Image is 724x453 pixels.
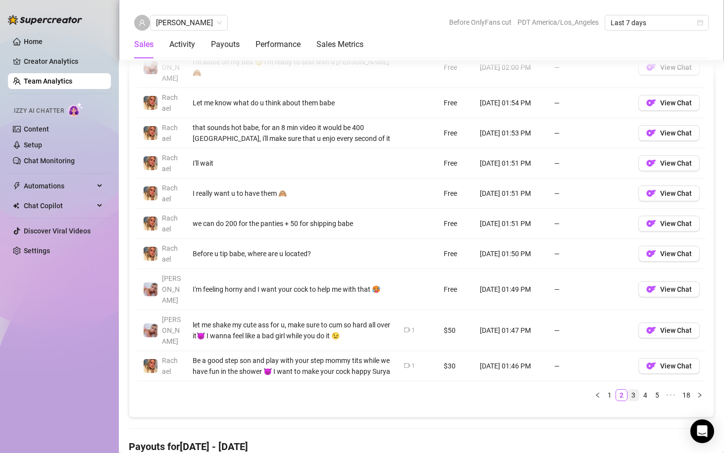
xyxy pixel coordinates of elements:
[638,322,700,338] button: OFView Chat
[162,93,178,112] span: Rachael
[144,96,157,110] img: Rachael
[144,156,157,170] img: Rachael
[548,118,632,148] td: —
[694,389,706,401] button: right
[548,239,632,269] td: —
[646,249,656,259] img: OF
[616,390,627,401] a: 2
[638,59,700,75] button: OFView Chat
[611,15,703,30] span: Last 7 days
[193,97,392,108] div: Let me know what do u think about them babe
[438,179,474,209] td: Free
[592,389,604,401] li: Previous Page
[193,319,392,341] div: let me shake my cute ass for u, make sure to cum so hard all over it😈 I wanna feel like a bad gir...
[646,62,656,72] img: OF
[24,141,42,149] a: Setup
[628,390,639,401] a: 3
[474,239,548,269] td: [DATE] 01:50 PM
[474,47,548,88] td: [DATE] 02:00 PM
[193,188,392,199] div: I really want u to have them 🙈
[660,159,692,167] span: View Chat
[193,122,392,144] div: that sounds hot babe, for an 8 min video it would be 400 [GEOGRAPHIC_DATA], i'll make sure that u...
[438,310,474,351] td: $50
[548,47,632,88] td: —
[646,98,656,108] img: OF
[660,326,692,334] span: View Chat
[144,217,157,230] img: Rachael
[438,269,474,310] td: Free
[404,362,410,368] span: video-camera
[646,284,656,294] img: OF
[548,351,632,381] td: —
[652,390,663,401] a: 5
[638,66,700,74] a: OFView Chat
[663,389,679,401] li: Next 5 Pages
[697,20,703,26] span: calendar
[660,129,692,137] span: View Chat
[144,186,157,200] img: Rachael
[474,88,548,118] td: [DATE] 01:54 PM
[638,246,700,262] button: OFView Chat
[144,323,157,337] img: Kelsey
[412,362,415,371] div: 1
[638,132,700,139] a: OFView Chat
[517,15,599,30] span: PDT America/Los_Angeles
[24,227,91,235] a: Discover Viral Videos
[144,247,157,261] img: Rachael
[134,39,154,50] div: Sales
[438,118,474,148] td: Free
[316,39,363,50] div: Sales Metrics
[68,102,83,117] img: AI Chatter
[162,214,178,233] span: Rachael
[638,125,700,141] button: OFView Chat
[24,178,94,194] span: Automations
[651,389,663,401] li: 5
[162,154,178,173] span: Rachael
[646,325,656,335] img: OF
[193,284,392,295] div: I'm feeling horny and I want your cock to help me with that 🥵
[438,239,474,269] td: Free
[604,390,615,401] a: 1
[24,38,43,45] a: Home
[592,389,604,401] button: left
[646,188,656,198] img: OF
[8,15,82,25] img: logo-BBDzfeDw.svg
[638,252,700,260] a: OFView Chat
[13,202,19,209] img: Chat Copilot
[604,389,616,401] li: 1
[13,182,21,190] span: thunderbolt
[638,192,700,200] a: OFView Chat
[663,389,679,401] span: •••
[162,52,181,82] span: [PERSON_NAME]
[638,162,700,170] a: OFView Chat
[256,39,301,50] div: Performance
[595,392,601,398] span: left
[404,327,410,333] span: video-camera
[24,247,50,255] a: Settings
[638,216,700,231] button: OFView Chat
[162,316,181,345] span: [PERSON_NAME]
[694,389,706,401] li: Next Page
[616,389,627,401] li: 2
[211,39,240,50] div: Payouts
[24,157,75,165] a: Chat Monitoring
[438,47,474,88] td: Free
[24,53,103,69] a: Creator Analytics
[660,250,692,258] span: View Chat
[638,185,700,201] button: OFView Chat
[548,310,632,351] td: —
[449,15,512,30] span: Before OnlyFans cut
[638,155,700,171] button: OFView Chat
[690,419,714,443] div: Open Intercom Messenger
[438,88,474,118] td: Free
[474,148,548,179] td: [DATE] 01:51 PM
[162,274,181,304] span: [PERSON_NAME]
[638,288,700,296] a: OFView Chat
[627,389,639,401] li: 3
[193,56,392,78] div: I'm alone on my bed 😏 I'm ready to sext with u [PERSON_NAME] 🙈
[144,60,157,74] img: Kelsey
[697,392,703,398] span: right
[640,390,651,401] a: 4
[24,198,94,214] span: Chat Copilot
[646,158,656,168] img: OF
